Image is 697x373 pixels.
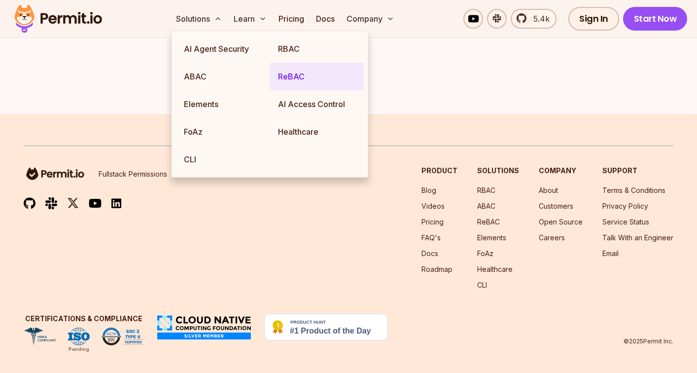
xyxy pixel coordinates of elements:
img: github [24,197,35,210]
a: Pricing [421,218,444,226]
a: Terms & Conditions [602,186,665,194]
span: 5.4k [527,13,550,25]
button: Solutions [172,9,226,29]
a: AI Access Control [270,90,364,118]
h3: Company [539,166,583,176]
a: Healthcare [477,265,513,273]
a: Customers [539,202,573,210]
a: Pricing [275,9,308,29]
a: Service Status [602,218,649,226]
a: FAQ's [421,233,441,242]
div: Pending [69,345,89,353]
a: Talk With an Engineer [602,233,673,242]
a: Docs [421,249,438,258]
a: Videos [421,202,445,210]
a: CLI [477,281,487,289]
img: linkedin [111,198,121,209]
a: Privacy Policy [602,202,648,210]
a: AI Agent Security [176,35,270,63]
a: Elements [176,90,270,118]
a: RBAC [477,186,495,194]
a: Email [602,249,619,258]
img: Permit.io - Never build permissions again | Product Hunt [264,314,387,340]
h3: Product [421,166,457,176]
a: RBAC [270,35,364,63]
a: Docs [312,9,339,29]
img: Permit logo [10,2,106,36]
a: ABAC [477,202,495,210]
a: FoAz [176,118,270,146]
img: twitter [67,197,79,209]
a: Blog [421,186,436,194]
a: CLI [176,146,270,173]
h3: Certifications & Compliance [24,314,144,324]
img: youtube [89,197,102,209]
a: Careers [539,233,565,242]
a: Roadmap [421,265,453,273]
img: logo [24,166,87,182]
img: ISO [68,328,90,345]
a: Healthcare [270,118,364,146]
a: FoAz [477,249,493,258]
p: Fullstack Permissions [99,169,167,179]
a: Start Now [623,7,688,31]
p: © 2025 Permit Inc. [624,337,673,345]
h3: Solutions [477,166,519,176]
a: ReBAC [477,218,500,226]
a: 5.4k [511,9,557,29]
button: Learn [230,9,271,29]
a: ABAC [176,63,270,90]
img: slack [45,196,57,210]
a: ReBAC [270,63,364,90]
h3: Support [602,166,673,176]
img: SOC [102,328,144,345]
a: Sign In [568,7,619,31]
a: Open Source [539,218,583,226]
a: Elements [477,233,506,242]
img: HIPAA [24,328,56,345]
button: Company [343,9,398,29]
a: About [539,186,558,194]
